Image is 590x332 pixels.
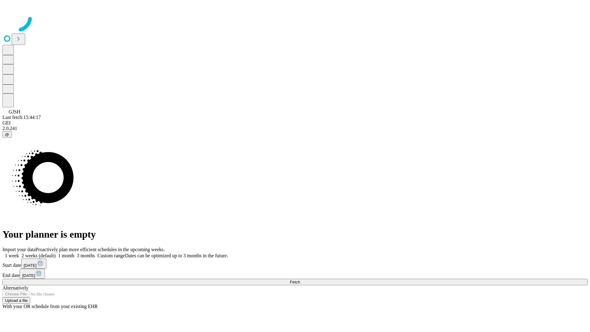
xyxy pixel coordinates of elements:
[2,279,588,285] button: Fetch
[2,304,98,309] span: With your OR schedule from your existing EHR
[5,253,19,258] span: 1 week
[2,247,36,252] span: Import your data
[20,269,45,279] button: [DATE]
[22,273,35,278] span: [DATE]
[5,132,9,137] span: @
[2,126,588,131] div: 2.0.241
[2,229,588,240] h1: Your planner is empty
[36,247,165,252] span: Proactively plan more efficient schedules in the upcoming weeks.
[58,253,74,258] span: 1 month
[125,253,228,258] span: Dates can be optimized up to 3 months in the future.
[2,285,28,290] span: Alternatively
[9,109,20,114] span: GJSH
[24,263,37,268] span: [DATE]
[2,297,30,304] button: Upload a file
[290,280,300,284] span: Fetch
[77,253,95,258] span: 3 months
[2,269,588,279] div: End date
[2,131,12,138] button: @
[2,115,41,120] span: Last fetch: 15:44:17
[2,120,588,126] div: GEI
[97,253,125,258] span: Custom range
[2,259,588,269] div: Start date
[21,259,46,269] button: [DATE]
[22,253,56,258] span: 2 weeks (default)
